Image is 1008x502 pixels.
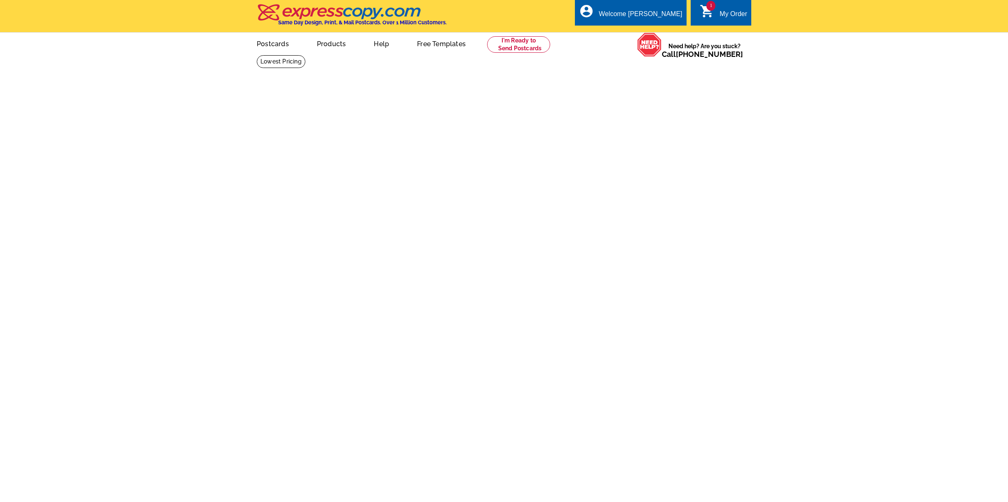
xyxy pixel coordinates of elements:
span: 1 [706,1,715,11]
span: Call [662,50,743,59]
i: shopping_cart [700,4,715,19]
a: Postcards [244,33,302,53]
div: Welcome [PERSON_NAME] [599,10,682,22]
a: [PHONE_NUMBER] [676,50,743,59]
i: account_circle [579,4,594,19]
img: help [637,33,662,57]
span: Need help? Are you stuck? [662,42,747,59]
a: 1 shopping_cart My Order [700,9,747,19]
a: Products [304,33,359,53]
a: Free Templates [404,33,479,53]
a: Help [361,33,402,53]
a: Same Day Design, Print, & Mail Postcards. Over 1 Million Customers. [257,10,447,26]
div: My Order [720,10,747,22]
h4: Same Day Design, Print, & Mail Postcards. Over 1 Million Customers. [278,19,447,26]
